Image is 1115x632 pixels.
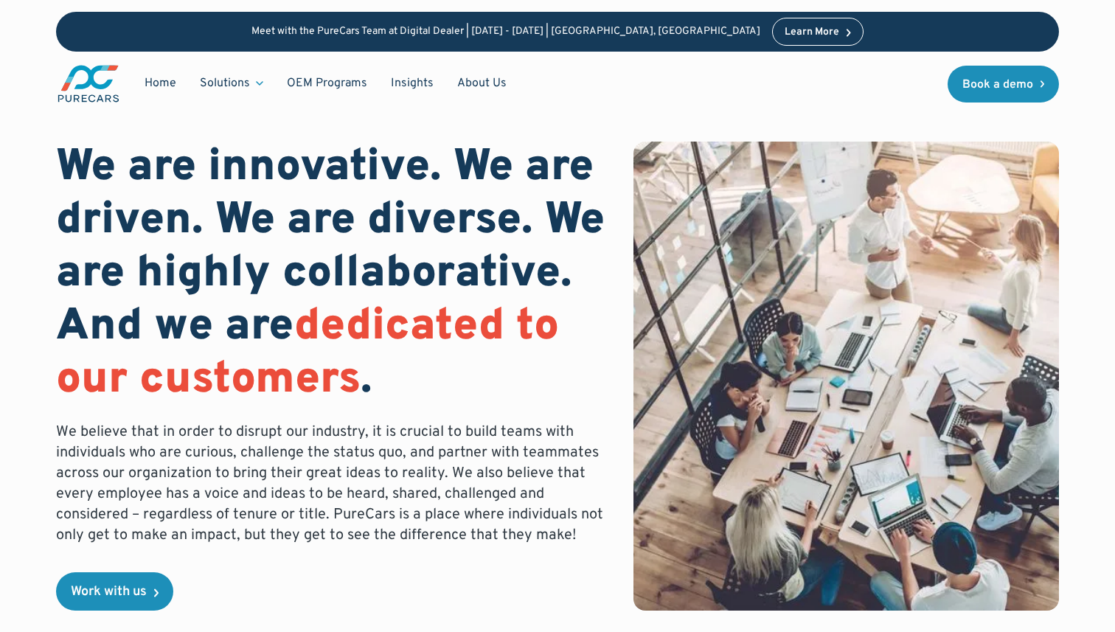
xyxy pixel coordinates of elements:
a: main [56,63,121,104]
a: Learn More [772,18,864,46]
a: Book a demo [948,66,1060,103]
div: Book a demo [962,79,1033,91]
div: Work with us [71,586,147,599]
img: bird eye view of a team working together [633,142,1060,611]
div: Solutions [200,75,250,91]
div: Solutions [188,69,275,97]
a: Work with us [56,572,173,611]
h1: We are innovative. We are driven. We are diverse. We are highly collaborative. And we are . [56,142,610,407]
p: Meet with the PureCars Team at Digital Dealer | [DATE] - [DATE] | [GEOGRAPHIC_DATA], [GEOGRAPHIC_... [251,26,760,38]
a: Insights [379,69,445,97]
span: dedicated to our customers [56,299,559,409]
img: purecars logo [56,63,121,104]
div: Learn More [785,27,839,38]
a: OEM Programs [275,69,379,97]
a: Home [133,69,188,97]
a: About Us [445,69,518,97]
p: We believe that in order to disrupt our industry, it is crucial to build teams with individuals w... [56,422,610,546]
